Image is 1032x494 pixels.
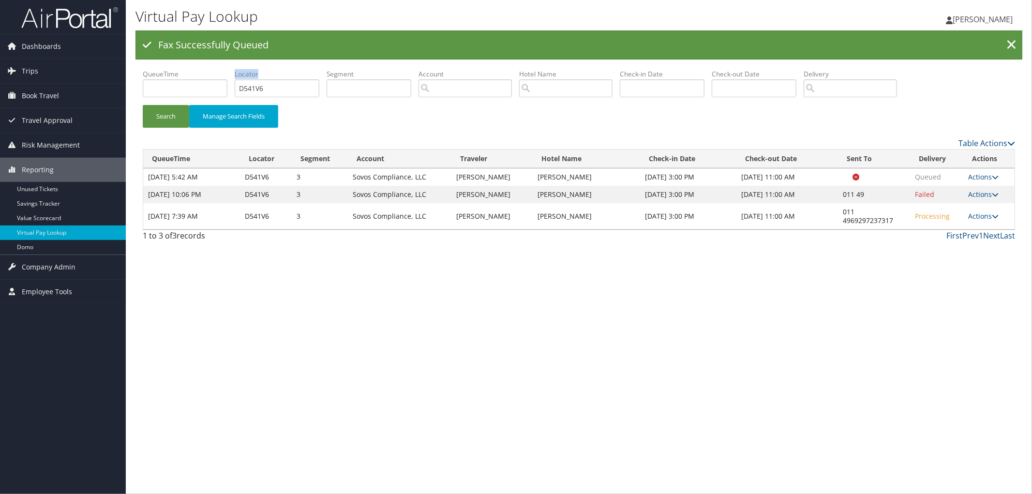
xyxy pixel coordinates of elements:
td: [PERSON_NAME] [533,203,640,229]
td: D541V6 [240,203,292,229]
th: Check-out Date: activate to sort column ascending [736,150,838,168]
th: Actions [963,150,1015,168]
td: [DATE] 5:42 AM [143,168,240,186]
th: QueueTime: activate to sort column ascending [143,150,240,168]
label: QueueTime [143,69,235,79]
th: Traveler: activate to sort column ascending [451,150,533,168]
a: × [1003,35,1020,55]
th: Sent To: activate to sort column ascending [838,150,911,168]
label: Hotel Name [519,69,620,79]
td: [DATE] 11:00 AM [736,168,838,186]
td: [PERSON_NAME] [451,168,533,186]
div: Fax Successfully Queued [135,30,1022,60]
td: [DATE] 11:00 AM [736,203,838,229]
th: Account: activate to sort column ascending [348,150,451,168]
td: [PERSON_NAME] [451,186,533,203]
span: [PERSON_NAME] [953,14,1013,25]
td: D541V6 [240,168,292,186]
td: [DATE] 3:00 PM [640,186,736,203]
td: [PERSON_NAME] [533,186,640,203]
th: Segment: activate to sort column ascending [292,150,348,168]
td: 011 4969297237317 [838,203,911,229]
a: 1 [979,230,983,241]
span: 3 [172,230,177,241]
th: Check-in Date: activate to sort column ascending [640,150,736,168]
td: Sovos Compliance, LLC [348,186,451,203]
span: Failed [915,190,934,199]
a: Prev [962,230,979,241]
td: [DATE] 10:06 PM [143,186,240,203]
td: [DATE] 7:39 AM [143,203,240,229]
td: 3 [292,168,348,186]
span: Reporting [22,158,54,182]
button: Manage Search Fields [189,105,278,128]
label: Check-out Date [712,69,804,79]
a: Actions [968,190,999,199]
span: Company Admin [22,255,75,279]
th: Delivery: activate to sort column ascending [910,150,963,168]
span: Processing [915,211,950,221]
a: Last [1000,230,1015,241]
img: airportal-logo.png [21,6,118,29]
th: Hotel Name: activate to sort column ascending [533,150,640,168]
td: Sovos Compliance, LLC [348,168,451,186]
a: Actions [968,211,999,221]
td: [DATE] 11:00 AM [736,186,838,203]
span: Book Travel [22,84,59,108]
td: [PERSON_NAME] [451,203,533,229]
label: Account [419,69,519,79]
td: 3 [292,203,348,229]
button: Search [143,105,189,128]
td: D541V6 [240,186,292,203]
span: Dashboards [22,34,61,59]
span: Queued [915,172,941,181]
a: [PERSON_NAME] [946,5,1022,34]
span: Trips [22,59,38,83]
td: 3 [292,186,348,203]
a: Table Actions [958,138,1015,149]
label: Segment [327,69,419,79]
td: 011 49 [838,186,911,203]
td: [PERSON_NAME] [533,168,640,186]
a: Actions [968,172,999,181]
a: First [946,230,962,241]
h1: Virtual Pay Lookup [135,6,727,27]
label: Delivery [804,69,904,79]
label: Check-in Date [620,69,712,79]
td: [DATE] 3:00 PM [640,203,736,229]
span: Employee Tools [22,280,72,304]
span: Risk Management [22,133,80,157]
th: Locator: activate to sort column ascending [240,150,292,168]
a: Next [983,230,1000,241]
td: [DATE] 3:00 PM [640,168,736,186]
label: Locator [235,69,327,79]
td: Sovos Compliance, LLC [348,203,451,229]
span: Travel Approval [22,108,73,133]
div: 1 to 3 of records [143,230,350,246]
